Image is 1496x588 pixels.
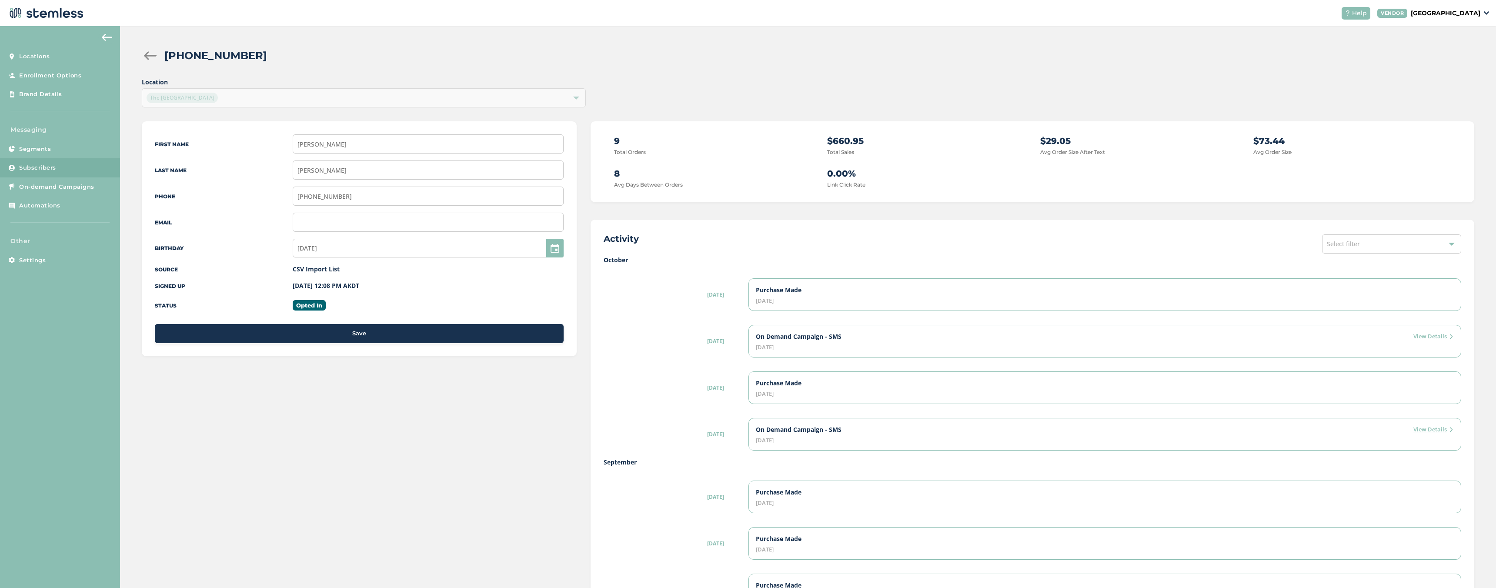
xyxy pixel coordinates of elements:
[756,500,1454,506] div: [DATE]
[756,298,1454,304] div: [DATE]
[155,219,172,226] label: Email
[756,391,1454,397] div: [DATE]
[604,291,738,299] label: [DATE]
[155,245,184,251] label: Birthday
[1484,11,1489,15] img: icon_down-arrow-small-66adaf34.svg
[19,256,46,265] span: Settings
[7,4,83,22] img: logo-dark-0685b13c.svg
[1377,9,1407,18] div: VENDOR
[756,332,841,341] label: On Demand Campaign - SMS
[102,34,112,41] img: icon-arrow-back-accent-c549486e.svg
[19,183,94,191] span: On-demand Campaigns
[756,286,801,294] label: Purchase Made
[604,458,1461,467] label: September
[604,337,738,345] label: [DATE]
[756,379,801,388] label: Purchase Made
[827,134,1025,147] p: $660.95
[155,302,177,309] label: Status
[19,90,62,99] span: Brand Details
[293,281,359,290] label: [DATE] 12:08 PM AKDT
[604,255,1461,264] label: October
[19,201,60,210] span: Automations
[19,52,50,61] span: Locations
[614,181,683,188] label: Avg Days Between Orders
[155,193,175,200] label: Phone
[756,535,801,543] label: Purchase Made
[142,77,586,87] label: Location
[756,547,1454,552] div: [DATE]
[293,239,564,257] input: MM/DD/YYYY
[293,265,340,273] label: CSV Import List
[827,167,1025,180] p: 0.00%
[1040,149,1105,155] label: Avg Order Size After Text
[827,181,865,188] label: Link Click Rate
[756,344,1454,350] div: [DATE]
[756,438,1454,443] div: [DATE]
[164,48,267,63] h2: [PHONE_NUMBER]
[293,300,326,311] label: Opted In
[1040,134,1238,147] p: $29.05
[1327,240,1360,248] span: Select filter
[155,324,564,343] button: Save
[614,167,811,180] p: 8
[1345,10,1350,16] img: icon-help-white-03924b79.svg
[155,167,187,174] label: Last Name
[155,266,178,273] label: Source
[827,149,854,155] label: Total Sales
[756,488,801,497] label: Purchase Made
[1449,334,1454,339] img: icon-arrow-right-e68ea530.svg
[756,425,841,434] label: On Demand Campaign - SMS
[19,71,81,80] span: Enrollment Options
[604,431,738,438] label: [DATE]
[155,283,185,289] label: Signed up
[614,149,646,155] label: Total Orders
[1413,332,1454,341] label: View Details
[604,384,738,392] label: [DATE]
[19,164,56,172] span: Subscribers
[604,540,738,548] label: [DATE]
[604,493,738,501] label: [DATE]
[1413,425,1454,434] label: View Details
[614,134,811,147] p: 9
[1253,134,1451,147] p: $73.44
[1352,9,1367,18] span: Help
[352,329,366,338] span: Save
[1449,427,1454,432] img: icon-arrow-right-e68ea530.svg
[1253,149,1292,155] label: Avg Order Size
[1453,546,1496,588] iframe: Chat Widget
[604,233,639,245] h2: Activity
[155,141,189,147] label: First Name
[1411,9,1480,18] p: [GEOGRAPHIC_DATA]
[19,145,51,154] span: Segments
